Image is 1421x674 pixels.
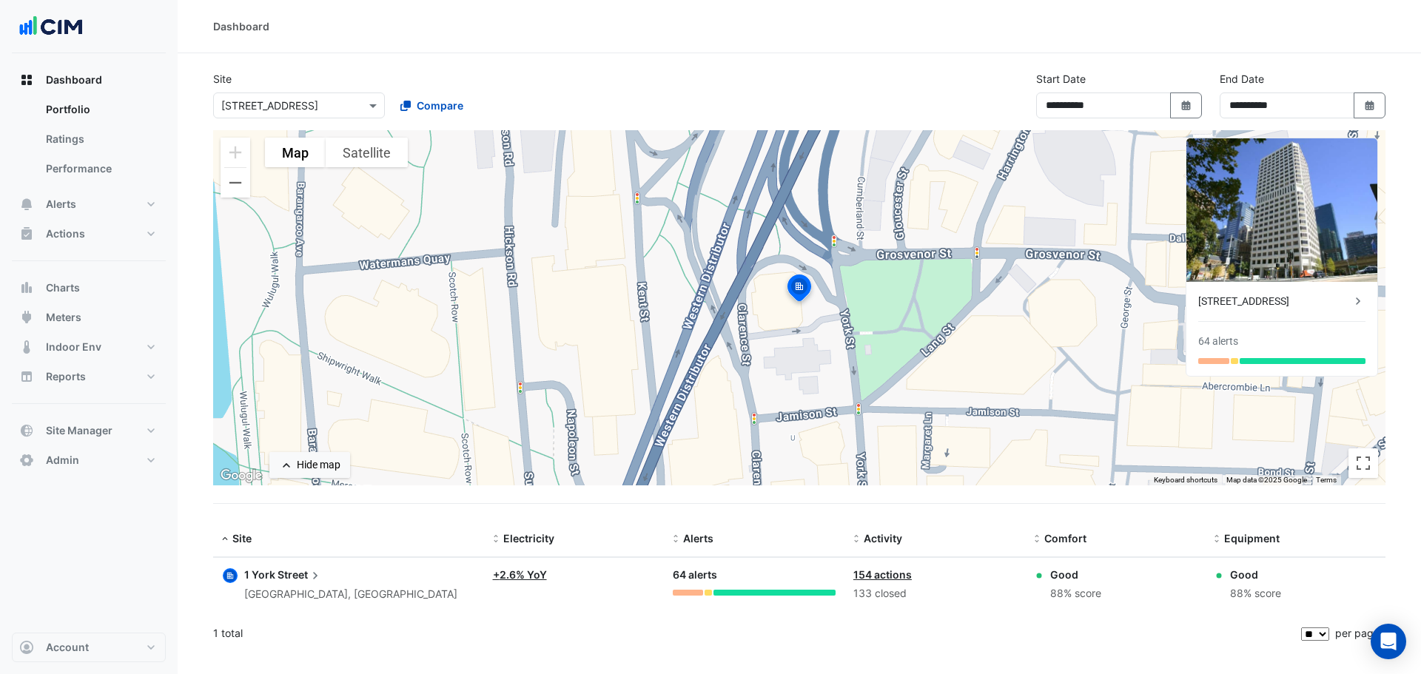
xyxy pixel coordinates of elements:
[673,567,836,584] div: 64 alerts
[46,453,79,468] span: Admin
[269,452,350,478] button: Hide map
[1348,448,1378,478] button: Toggle fullscreen view
[12,303,166,332] button: Meters
[213,615,1298,652] div: 1 total
[12,65,166,95] button: Dashboard
[1220,71,1264,87] label: End Date
[1050,585,1101,602] div: 88% score
[46,640,89,655] span: Account
[278,567,323,583] span: Street
[46,340,101,354] span: Indoor Env
[1198,334,1238,349] div: 64 alerts
[1186,138,1377,282] img: 1 York Street
[46,369,86,384] span: Reports
[12,362,166,391] button: Reports
[19,226,34,241] app-icon: Actions
[1335,627,1380,639] span: per page
[1230,585,1281,602] div: 88% score
[1224,532,1280,545] span: Equipment
[221,168,250,198] button: Zoom out
[46,226,85,241] span: Actions
[213,71,232,87] label: Site
[1198,294,1351,309] div: [STREET_ADDRESS]
[864,532,902,545] span: Activity
[1044,532,1086,545] span: Comfort
[217,466,266,485] a: Open this area in Google Maps (opens a new window)
[12,95,166,189] div: Dashboard
[1154,475,1217,485] button: Keyboard shortcuts
[12,445,166,475] button: Admin
[232,532,252,545] span: Site
[326,138,408,167] button: Show satellite imagery
[221,138,250,167] button: Zoom in
[12,219,166,249] button: Actions
[1036,71,1086,87] label: Start Date
[503,532,554,545] span: Electricity
[34,154,166,183] a: Performance
[34,95,166,124] a: Portfolio
[12,416,166,445] button: Site Manager
[19,453,34,468] app-icon: Admin
[1316,476,1337,484] a: Terms (opens in new tab)
[244,568,275,581] span: 1 York
[1226,476,1307,484] span: Map data ©2025 Google
[1363,99,1377,112] fa-icon: Select Date
[19,73,34,87] app-icon: Dashboard
[244,586,457,603] div: [GEOGRAPHIC_DATA], [GEOGRAPHIC_DATA]
[265,138,326,167] button: Show street map
[853,568,912,581] a: 154 actions
[12,633,166,662] button: Account
[18,12,84,41] img: Company Logo
[19,423,34,438] app-icon: Site Manager
[19,369,34,384] app-icon: Reports
[19,310,34,325] app-icon: Meters
[1230,567,1281,582] div: Good
[46,73,102,87] span: Dashboard
[417,98,463,113] span: Compare
[783,272,816,308] img: site-pin-selected.svg
[46,280,80,295] span: Charts
[12,189,166,219] button: Alerts
[19,197,34,212] app-icon: Alerts
[34,124,166,154] a: Ratings
[1180,99,1193,112] fa-icon: Select Date
[217,466,266,485] img: Google
[297,457,340,473] div: Hide map
[1050,567,1101,582] div: Good
[853,585,1016,602] div: 133 closed
[12,273,166,303] button: Charts
[391,92,473,118] button: Compare
[19,340,34,354] app-icon: Indoor Env
[1371,624,1406,659] div: Open Intercom Messenger
[213,18,269,34] div: Dashboard
[683,532,713,545] span: Alerts
[12,332,166,362] button: Indoor Env
[493,568,547,581] a: +2.6% YoY
[19,280,34,295] app-icon: Charts
[46,197,76,212] span: Alerts
[46,423,112,438] span: Site Manager
[46,310,81,325] span: Meters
